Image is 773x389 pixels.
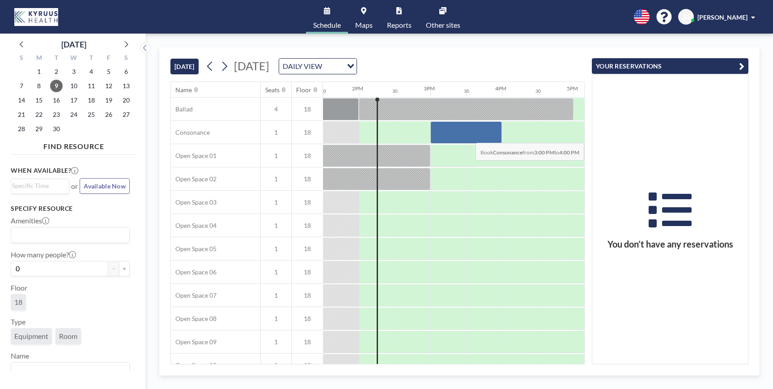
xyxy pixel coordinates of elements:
div: 30 [535,88,541,94]
span: Sunday, September 14, 2025 [15,94,28,107]
div: 3PM [424,85,435,92]
div: Search for option [279,59,357,74]
span: [DATE] [234,59,269,73]
input: Search for option [12,181,64,191]
div: T [82,53,100,64]
div: Search for option [11,227,129,243]
div: M [30,53,48,64]
h4: FIND RESOURCE [11,138,137,151]
span: Open Space 07 [171,291,217,299]
span: Wednesday, September 24, 2025 [68,108,80,121]
span: Tuesday, September 2, 2025 [50,65,63,78]
span: Open Space 06 [171,268,217,276]
div: 30 [392,88,398,94]
span: Consonance [171,128,210,137]
span: Book from to [476,143,584,161]
span: Monday, September 29, 2025 [33,123,45,135]
div: 2PM [352,85,363,92]
span: JD [683,13,690,21]
span: 18 [292,222,323,230]
span: 18 [292,152,323,160]
span: 1 [261,175,291,183]
span: 18 [292,245,323,253]
span: Thursday, September 4, 2025 [85,65,98,78]
span: Available Now [84,182,126,190]
span: 1 [261,152,291,160]
label: How many people? [11,250,76,259]
button: Available Now [80,178,130,194]
span: 18 [292,175,323,183]
span: Open Space 08 [171,315,217,323]
span: Open Space 02 [171,175,217,183]
label: Amenities [11,216,49,225]
span: 1 [261,222,291,230]
span: Reports [387,21,412,29]
div: [DATE] [61,38,86,51]
div: Seats [265,86,280,94]
span: Open Space 10 [171,361,217,369]
span: 18 [292,105,323,113]
span: Thursday, September 18, 2025 [85,94,98,107]
b: Consonance [493,149,522,156]
span: 18 [14,298,22,307]
label: Floor [11,283,27,292]
span: Maps [355,21,373,29]
div: 4PM [495,85,506,92]
span: Sunday, September 28, 2025 [15,123,28,135]
span: 18 [292,315,323,323]
span: 1 [261,315,291,323]
div: Floor [296,86,311,94]
span: 18 [292,128,323,137]
input: Search for option [12,364,124,376]
div: T [48,53,65,64]
span: 18 [292,361,323,369]
div: S [117,53,135,64]
span: 4 [261,105,291,113]
label: Name [11,351,29,360]
span: 1 [261,198,291,206]
div: W [65,53,83,64]
h3: You don’t have any reservations [592,239,748,250]
div: Search for option [11,179,69,192]
div: 5PM [567,85,578,92]
span: DAILY VIEW [281,60,324,72]
span: Sunday, September 7, 2025 [15,80,28,92]
span: Room [59,332,77,341]
span: [PERSON_NAME] [697,13,748,21]
span: Tuesday, September 23, 2025 [50,108,63,121]
span: 1 [261,291,291,299]
span: or [71,182,78,191]
img: organization-logo [14,8,58,26]
span: Open Space 04 [171,222,217,230]
span: Other sites [426,21,460,29]
span: Friday, September 26, 2025 [102,108,115,121]
span: Tuesday, September 16, 2025 [50,94,63,107]
span: 18 [292,291,323,299]
span: Monday, September 15, 2025 [33,94,45,107]
label: Type [11,317,25,326]
button: YOUR RESERVATIONS [592,58,748,74]
span: 1 [261,338,291,346]
span: Friday, September 19, 2025 [102,94,115,107]
span: Schedule [313,21,341,29]
span: Wednesday, September 17, 2025 [68,94,80,107]
span: 1 [261,268,291,276]
span: Friday, September 5, 2025 [102,65,115,78]
span: Open Space 01 [171,152,217,160]
button: + [119,261,130,276]
b: 3:00 PM [534,149,554,156]
button: - [108,261,119,276]
span: 18 [292,338,323,346]
span: Thursday, September 25, 2025 [85,108,98,121]
input: Search for option [12,229,124,241]
h3: Specify resource [11,205,130,213]
b: 4:00 PM [559,149,579,156]
div: S [13,53,30,64]
span: Friday, September 12, 2025 [102,80,115,92]
span: Saturday, September 27, 2025 [120,108,132,121]
input: Search for option [325,60,342,72]
span: Monday, September 22, 2025 [33,108,45,121]
span: Saturday, September 6, 2025 [120,65,132,78]
span: Monday, September 8, 2025 [33,80,45,92]
span: Wednesday, September 10, 2025 [68,80,80,92]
